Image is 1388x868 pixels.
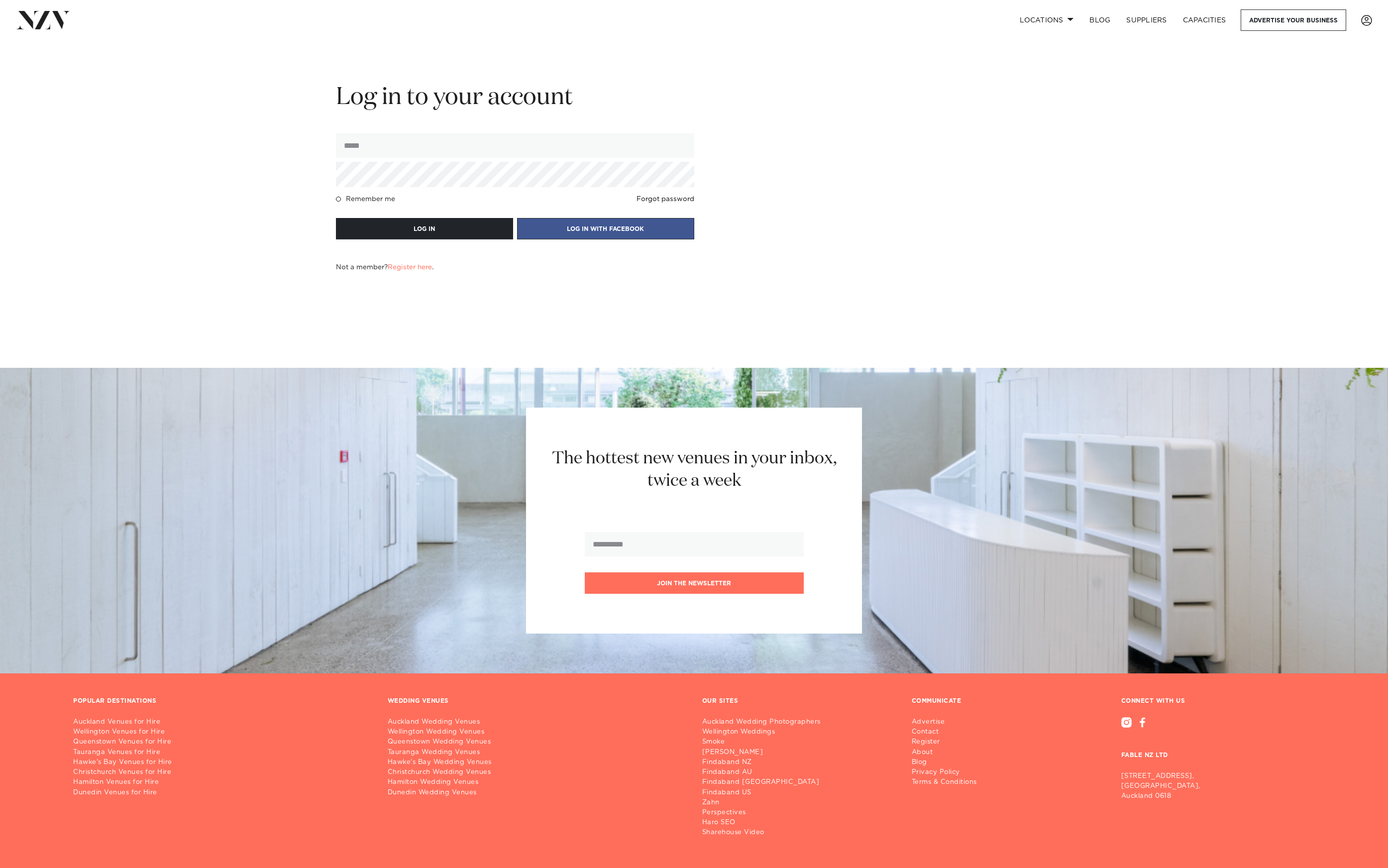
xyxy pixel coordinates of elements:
[73,717,372,727] a: Auckland Venues for Hire
[336,82,694,113] h2: Log in to your account
[912,748,985,758] a: About
[1175,9,1234,31] a: Capacities
[702,767,829,777] a: Findaband AU
[388,748,686,758] a: Tauranga Wedding Venues
[16,11,70,29] img: nzv-logo.png
[388,767,686,777] a: Christchurch Wedding Venues
[1121,728,1315,767] h3: FABLE NZ LTD
[702,818,829,828] a: Haro SEO
[702,828,829,838] a: Sharehouse Video
[336,263,433,271] h4: Not a member? .
[1241,9,1346,31] a: Advertise your business
[388,758,686,767] a: Hawke's Bay Wedding Venues
[702,758,829,767] a: Findaband NZ
[388,737,686,747] a: Queenstown Wedding Venues
[702,748,829,758] a: [PERSON_NAME]
[336,218,513,239] button: LOG IN
[73,767,372,777] a: Christchurch Venues for Hire
[539,447,849,492] h2: The hottest new venues in your inbox, twice a week
[912,727,985,737] a: Contact
[637,195,694,203] a: Forgot password
[702,737,829,747] a: Smoke
[1121,697,1315,705] h3: CONNECT WITH US
[1121,771,1315,801] p: [STREET_ADDRESS], [GEOGRAPHIC_DATA], Auckland 0618
[388,697,449,705] h3: WEDDING VENUES
[912,697,961,705] h3: COMMUNICATE
[517,218,694,239] button: LOG IN WITH FACEBOOK
[73,727,372,737] a: Wellington Venues for Hire
[1081,9,1118,31] a: BLOG
[912,777,985,787] a: Terms & Conditions
[702,777,829,787] a: Findaband [GEOGRAPHIC_DATA]
[388,264,432,271] a: Register here
[388,777,686,787] a: Hamilton Wedding Venues
[73,788,372,798] a: Dunedin Venues for Hire
[388,727,686,737] a: Wellington Wedding Venues
[73,777,372,787] a: Hamilton Venues for Hire
[702,788,829,798] a: Findaband US
[1012,9,1081,31] a: Locations
[912,758,985,767] a: Blog
[702,808,829,818] a: Perspectives
[702,717,829,727] a: Auckland Wedding Photographers
[388,788,686,798] a: Dunedin Wedding Venues
[73,758,372,767] a: Hawke's Bay Venues for Hire
[702,798,829,808] a: Zahn
[73,737,372,747] a: Queenstown Venues for Hire
[702,727,829,737] a: Wellington Weddings
[346,195,395,203] h4: Remember me
[1118,9,1174,31] a: SUPPLIERS
[388,717,686,727] a: Auckland Wedding Venues
[912,737,985,747] a: Register
[585,572,804,594] button: Join the newsletter
[517,224,694,233] a: LOG IN WITH FACEBOOK
[73,748,372,758] a: Tauranga Venues for Hire
[73,697,156,705] h3: POPULAR DESTINATIONS
[702,697,739,705] h3: OUR SITES
[912,717,985,727] a: Advertise
[912,767,985,777] a: Privacy Policy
